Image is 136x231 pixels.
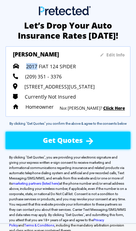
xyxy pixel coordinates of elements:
span: [STREET_ADDRESS][US_STATE] [24,83,95,90]
span: 2017 FIAT 124 SPIDER [26,63,76,70]
a: Privacy Policy [9,218,104,227]
img: Main Logo [39,6,91,15]
span: Get Quotes [43,136,83,145]
a: marketing partners (listed here) [13,182,59,185]
span: Get Quotes [27,155,44,159]
h2: Let’s Drop Your Auto Insurance Rates [DATE]! [6,21,130,41]
h3: [PERSON_NAME] [13,51,79,57]
span: Homeowner [25,103,54,110]
a: Terms & Conditions [24,223,54,227]
span: Currently Not Insured [25,93,76,100]
button: Get Quotes [6,132,130,149]
span: (209) 351 - 3376 [25,73,62,80]
div: By clicking "Get Quotes" you confirm the above & agree to the consents below [9,121,127,126]
sapn: Edit Info [106,52,125,58]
